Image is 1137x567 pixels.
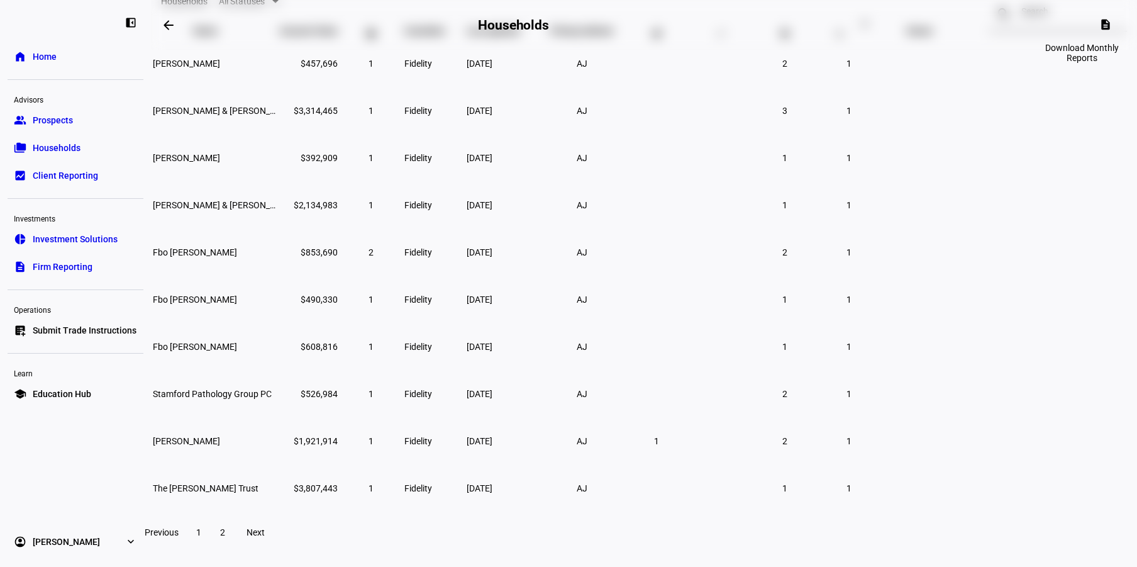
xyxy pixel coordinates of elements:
a: folder_copyHouseholds [8,135,143,160]
span: Fidelity [404,200,432,210]
span: 1 [782,342,787,352]
span: Fidelity [404,483,432,493]
td: $490,330 [279,276,338,322]
span: [DATE] [467,389,492,399]
span: 1 [846,342,851,352]
span: Client Reporting [33,169,98,182]
span: [DATE] [467,59,492,69]
span: [DATE] [467,342,492,352]
span: 1 [369,436,374,446]
span: Prospects [33,114,73,126]
span: Submit Trade Instructions [33,324,136,337]
span: [DATE] [467,153,492,163]
span: Fidelity [404,295,432,305]
span: Education Hub [33,388,91,400]
eth-mat-symbol: home [14,50,26,63]
div: Operations [8,300,143,318]
li: AJ [571,477,594,500]
eth-mat-symbol: left_panel_close [125,16,137,29]
eth-mat-symbol: bid_landscape [14,169,26,182]
span: 2 [782,389,787,399]
td: $1,921,914 [279,418,338,464]
span: [DATE] [467,200,492,210]
td: $3,314,465 [279,87,338,133]
span: [DATE] [467,247,492,257]
a: descriptionFirm Reporting [8,254,143,279]
li: AJ [571,241,594,264]
span: 2 [782,247,787,257]
li: AJ [571,99,594,122]
button: 2 [211,520,234,545]
span: 1 [782,483,787,493]
span: 1 [846,200,851,210]
span: 2 [220,527,225,537]
div: Investments [8,209,143,227]
span: [DATE] [467,436,492,446]
span: 1 [369,106,374,116]
eth-mat-symbol: account_circle [14,536,26,548]
span: 2 [782,59,787,69]
li: AJ [571,147,594,169]
span: Fidelity [404,59,432,69]
li: AJ [571,52,594,75]
span: 1 [369,153,374,163]
span: 1 [846,295,851,305]
span: Households [33,142,80,154]
span: 3 [782,106,787,116]
span: [PERSON_NAME] [33,536,100,548]
eth-mat-symbol: expand_more [125,536,137,548]
div: Learn [8,364,143,381]
span: 1 [369,59,374,69]
span: [DATE] [467,295,492,305]
li: AJ [571,194,594,216]
span: Firm Reporting [33,261,92,273]
span: 1 [846,247,851,257]
span: 1 [846,153,851,163]
span: Fbo Linda Felts [153,247,237,257]
span: Fidelity [404,342,432,352]
span: 1 [846,436,851,446]
span: 1 [654,436,659,446]
mat-icon: description [1099,18,1112,31]
span: Investment Solutions [33,233,118,245]
span: 2 [369,247,374,257]
li: AJ [571,430,594,452]
span: 1 [369,200,374,210]
span: 1 [369,483,374,493]
eth-mat-symbol: description [14,261,26,273]
td: $526,984 [279,371,338,417]
span: Stamford Pathology Group PC [153,389,272,399]
mat-icon: arrow_backwards [161,18,176,33]
span: Fbo Ricky Swallow [153,342,237,352]
span: 1 [846,59,851,69]
span: Fidelity [404,389,432,399]
eth-mat-symbol: folder_copy [14,142,26,154]
td: $2,134,983 [279,182,338,228]
span: Todd Keister [153,59,220,69]
span: 1 [846,106,851,116]
span: The Leanne Lana Oatman Trust [153,483,258,493]
div: Download Monthly Reports [1026,40,1137,65]
a: pie_chartInvestment Solutions [8,227,143,252]
li: AJ [571,288,594,311]
td: $392,909 [279,135,338,181]
eth-mat-symbol: pie_chart [14,233,26,245]
span: 1 [369,295,374,305]
span: Roger Alec Diao [153,436,220,446]
span: 1 [782,153,787,163]
li: AJ [571,335,594,358]
span: 2 [782,436,787,446]
span: 1 [846,389,851,399]
span: Fidelity [404,247,432,257]
span: Home [33,50,57,63]
span: Fidelity [404,106,432,116]
li: AJ [571,383,594,405]
span: 1 [782,295,787,305]
button: Next [235,520,275,545]
span: [DATE] [467,106,492,116]
eth-mat-symbol: school [14,388,26,400]
a: groupProspects [8,108,143,133]
eth-mat-symbol: list_alt_add [14,324,26,337]
span: Fbo Lesley Vance [153,295,237,305]
td: $853,690 [279,229,338,275]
